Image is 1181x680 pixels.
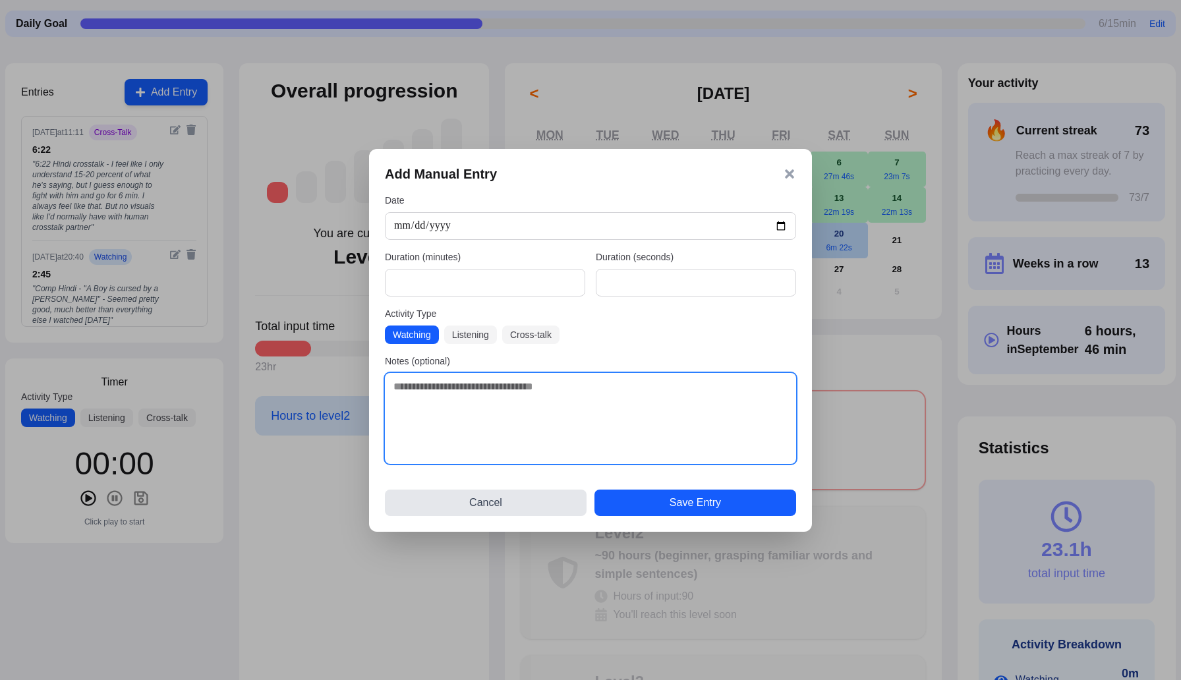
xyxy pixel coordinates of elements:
[502,326,560,344] button: Cross-talk
[594,490,796,516] button: Save Entry
[444,326,497,344] button: Listening
[385,194,796,207] label: Date
[385,307,796,320] label: Activity Type
[385,354,796,368] label: Notes (optional)
[596,250,796,264] label: Duration (seconds)
[385,250,585,264] label: Duration (minutes)
[385,490,587,516] button: Cancel
[385,165,497,183] h3: Add Manual Entry
[385,326,439,344] button: Watching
